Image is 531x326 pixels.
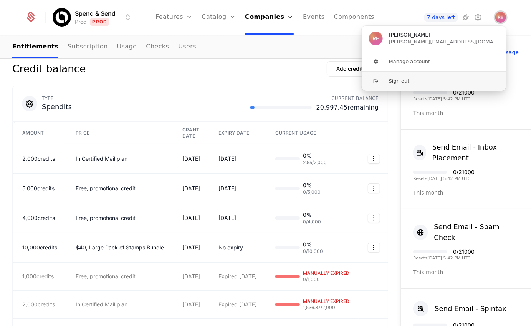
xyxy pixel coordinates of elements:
[275,130,349,136] div: CURRENT USAGE
[303,152,327,160] span: 0 %
[76,244,164,251] div: $40, Large Pack of Stamps Bundle
[250,95,379,101] div: CURRENT BALANCE
[90,18,109,26] span: Prod
[303,248,323,254] span: 0 / 10,000
[453,249,475,254] div: 0 / 21000
[76,130,164,136] div: PRICE
[389,32,430,38] span: [PERSON_NAME]
[218,130,257,136] div: EXPIRY DATE
[303,298,349,304] span: MANUALLY EXPIRED
[361,52,506,71] button: Manage account
[218,273,257,280] div: Expired [DATE]
[413,189,519,196] div: This month
[413,268,519,276] div: This month
[22,155,57,163] div: 2,000 credits
[182,155,200,163] div: [DATE]
[336,65,379,73] div: Add credit grant
[22,273,57,280] div: 1,000 credits
[76,214,164,222] div: Free, promotional credit
[218,155,257,163] div: [DATE]
[117,36,137,58] a: Usage
[462,13,471,22] a: Integrations
[75,9,116,18] span: Spend & Send
[453,170,475,175] div: 0 / 21000
[12,36,58,58] a: Entitlements
[12,36,196,58] ul: Choose Sub Page
[432,142,519,163] div: Send Email - Inbox Placement
[413,109,519,117] div: This month
[495,12,506,23] img: ryan echternacht
[42,95,72,101] div: TYPE
[413,97,475,101] div: Resets [DATE] 5:42 PM UTC
[76,301,164,308] div: In Certified Mail plan
[303,211,321,219] span: 0 %
[361,71,506,91] button: Sign out
[453,90,475,95] div: 0 / 21000
[474,13,483,22] a: Settings
[55,9,132,26] button: Select environment
[12,61,86,77] div: Credit balance
[303,241,323,248] span: 0 %
[303,160,327,166] span: 2.55 / 2,000
[76,185,164,192] div: Free, promotional credit
[362,26,506,91] div: User button popover
[389,38,499,45] span: [PERSON_NAME][EMAIL_ADDRESS][DOMAIN_NAME]
[369,32,383,45] img: ryan echternacht
[22,301,57,308] div: 2,000 credits
[303,270,349,276] span: MANUALLY EXPIRED
[303,276,349,283] span: 0 / 1,000
[182,214,200,222] div: [DATE]
[53,8,71,27] img: Spend & Send
[22,130,57,136] div: AMOUNT
[424,13,458,22] span: 7 days left
[368,213,380,223] button: Select action
[75,18,87,26] div: Prod
[182,244,200,251] div: [DATE]
[182,301,200,308] div: [DATE]
[368,183,380,193] button: Select action
[495,12,506,23] button: Close user button
[76,273,164,280] div: Free, promotional credit
[303,219,321,225] span: 0 / 4,000
[316,103,379,112] span: 20,997.45 remaining
[218,301,257,308] div: Expired [DATE]
[68,36,108,58] a: Subscription
[12,36,388,58] nav: Main
[22,244,57,251] div: 10,000 credits
[303,189,321,195] span: 0 / 5,000
[182,185,200,192] div: [DATE]
[303,304,349,311] span: 1,536.87 / 2,000
[368,154,380,164] button: Select action
[435,303,506,314] div: Send Email - Spintax
[42,101,72,112] div: Spendits
[182,127,200,139] div: GRANT DATE
[146,36,169,58] a: Checks
[218,214,257,222] div: [DATE]
[22,185,57,192] div: 5,000 credits
[76,155,164,163] div: In Certified Mail plan
[218,244,257,251] div: No expiry
[178,36,196,58] a: Users
[368,243,380,253] button: Select action
[413,176,475,181] div: Resets [DATE] 5:42 PM UTC
[434,221,519,243] div: Send Email - Spam Check
[218,185,257,192] div: [DATE]
[303,181,321,189] span: 0 %
[22,214,57,222] div: 4,000 credits
[182,273,200,280] div: [DATE]
[413,256,475,260] div: Resets [DATE] 5:42 PM UTC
